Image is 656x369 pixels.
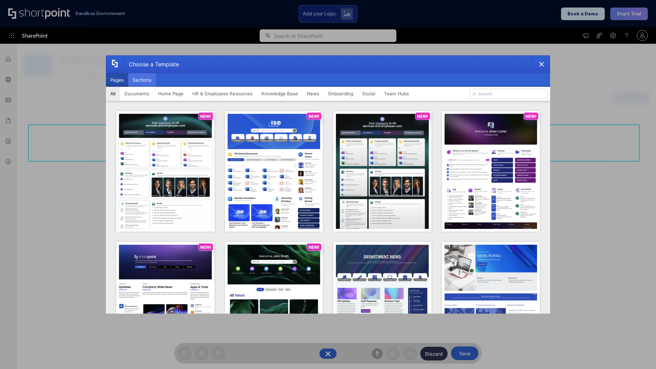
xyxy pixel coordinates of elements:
p: NEW! [200,245,211,250]
input: Search [469,89,547,99]
p: NEW! [417,114,428,119]
p: NEW! [309,114,319,119]
button: Social [358,87,380,100]
iframe: Chat Widget [533,290,656,369]
button: All [106,87,120,100]
button: HR & Employees Resources [188,87,257,100]
button: Pages [106,73,128,87]
button: Documents [120,87,154,100]
div: Choose a Template [123,56,179,73]
button: Onboarding [324,87,358,100]
p: NEW! [200,114,211,119]
button: News [302,87,324,100]
p: NEW! [525,114,536,119]
button: Home Page [154,87,188,100]
div: template selector [106,55,550,314]
p: NEW! [309,245,319,250]
button: Team Hubs [380,87,413,100]
button: Knowledge Base [257,87,302,100]
button: Sections [128,73,156,87]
